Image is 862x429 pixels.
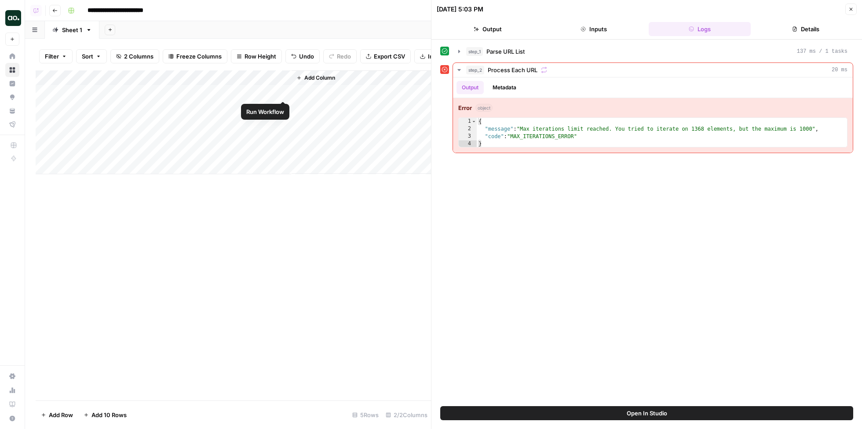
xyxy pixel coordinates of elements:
span: Add Column [304,74,335,82]
span: Export CSV [374,52,405,61]
span: step_2 [466,66,484,74]
button: Workspace: Nick's Workspace [5,7,19,29]
button: Add Column [293,72,339,84]
span: Sort [82,52,93,61]
div: Sheet 1 [62,26,82,34]
a: Settings [5,369,19,383]
span: Toggle code folding, rows 1 through 4 [471,118,476,125]
button: Output [457,81,484,94]
span: Add 10 Rows [91,411,127,419]
button: Details [754,22,857,36]
strong: Error [458,103,472,112]
span: 137 ms / 1 tasks [797,48,847,55]
span: Open In Studio [627,409,667,418]
a: Learning Hub [5,397,19,411]
div: 4 [459,140,477,148]
button: Row Height [231,49,282,63]
a: Flightpath [5,117,19,132]
span: step_1 [466,47,483,56]
a: Usage [5,383,19,397]
span: 20 ms [832,66,847,74]
button: 2 Columns [110,49,159,63]
a: Your Data [5,104,19,118]
button: 20 ms [453,63,853,77]
button: 137 ms / 1 tasks [453,44,853,59]
a: Browse [5,63,19,77]
span: object [475,104,493,112]
a: Insights [5,77,19,91]
button: Freeze Columns [163,49,227,63]
div: 5 Rows [349,408,382,422]
button: Metadata [487,81,522,94]
button: Import CSV [414,49,465,63]
div: [DATE] 5:03 PM [437,5,483,14]
button: Help + Support [5,411,19,425]
button: Add Row [36,408,78,422]
button: Inputs [543,22,645,36]
a: Sheet 1 [45,21,99,39]
button: Open In Studio [440,406,853,420]
button: Filter [39,49,73,63]
span: Process Each URL [488,66,537,74]
div: 1 [459,118,477,125]
span: Add Row [49,411,73,419]
span: Undo [299,52,314,61]
div: 3 [459,133,477,140]
span: Row Height [245,52,276,61]
div: Run Workflow [246,107,284,116]
span: 2 Columns [124,52,153,61]
button: Output [437,22,539,36]
button: Undo [285,49,320,63]
span: Parse URL List [486,47,525,56]
img: Nick's Workspace Logo [5,10,21,26]
span: Freeze Columns [176,52,222,61]
div: 20 ms [453,77,853,153]
div: 2/2 Columns [382,408,431,422]
button: Logs [649,22,751,36]
div: 2 [459,125,477,133]
button: Redo [323,49,357,63]
span: Filter [45,52,59,61]
button: Export CSV [360,49,411,63]
span: Redo [337,52,351,61]
a: Opportunities [5,90,19,104]
a: Home [5,49,19,63]
button: Add 10 Rows [78,408,132,422]
button: Sort [76,49,107,63]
